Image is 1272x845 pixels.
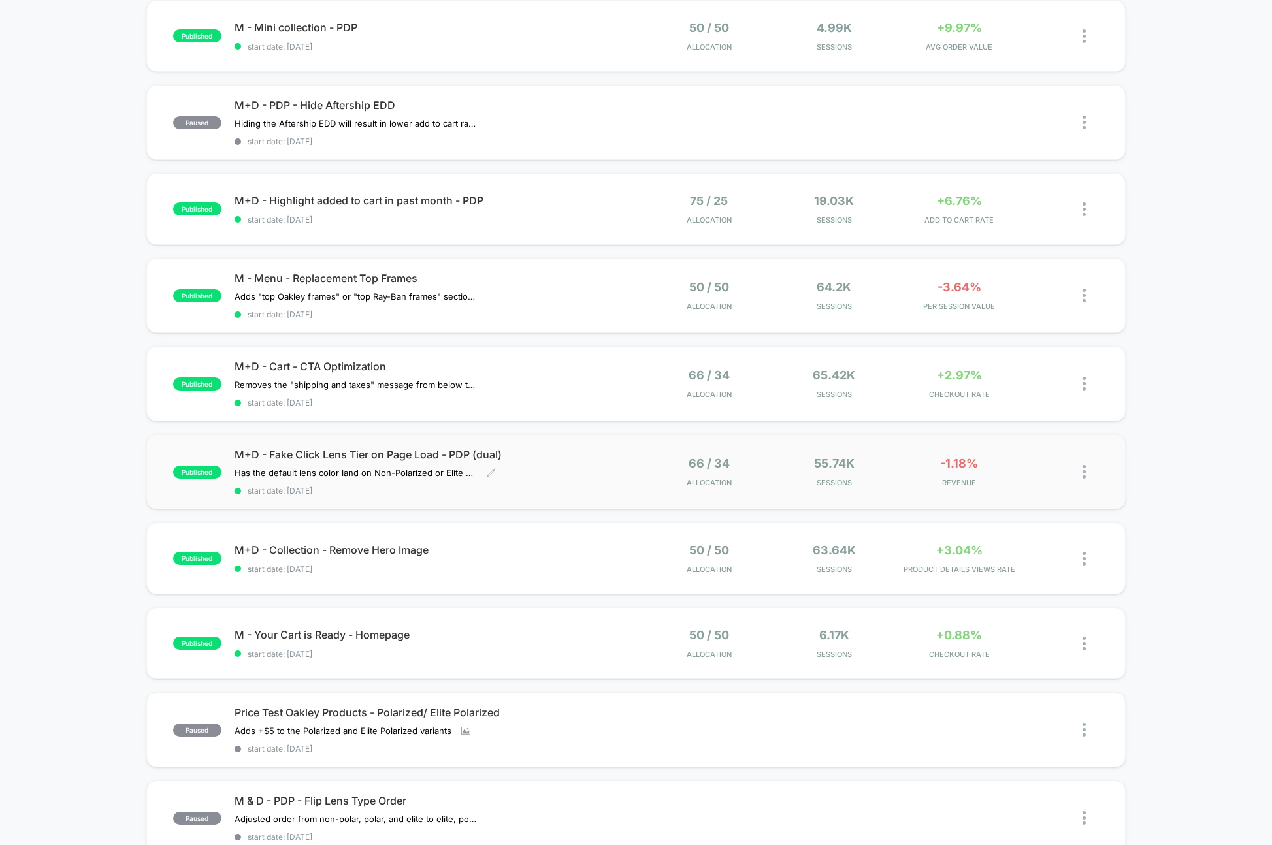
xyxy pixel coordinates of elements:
span: Sessions [775,390,894,399]
span: start date: [DATE] [235,564,636,574]
span: start date: [DATE] [235,136,636,146]
span: +3.04% [936,543,983,557]
span: Adds "top Oakley frames" or "top Ray-Ban frames" section to replacement lenses for Oakley and Ray... [235,291,477,302]
span: start date: [DATE] [235,310,636,319]
span: Allocation [687,42,732,52]
img: close [1083,811,1086,825]
span: 50 / 50 [689,543,729,557]
img: close [1083,465,1086,479]
span: M & D - PDP - Flip Lens Type Order [235,794,636,807]
span: Adjusted order from non-polar, polar, and elite to elite, polar, and non-polar in variant [235,814,477,824]
span: 55.74k [814,456,855,470]
span: paused [173,116,221,129]
span: +6.76% [937,194,982,208]
img: close [1083,29,1086,43]
span: +0.88% [936,628,982,642]
span: published [173,637,221,650]
span: Allocation [687,650,732,659]
span: M+D - Highlight added to cart in past month - PDP [235,194,636,207]
span: M - Mini collection - PDP [235,21,636,34]
span: CHECKOUT RATE [900,390,1019,399]
span: paused [173,812,221,825]
img: close [1083,289,1086,302]
span: published [173,377,221,391]
span: published [173,552,221,565]
span: start date: [DATE] [235,486,636,496]
span: Allocation [687,565,732,574]
img: close [1083,202,1086,216]
img: close [1083,377,1086,391]
span: M - Your Cart is Ready - Homepage [235,628,636,641]
span: 66 / 34 [689,456,730,470]
span: published [173,29,221,42]
span: 64.2k [817,280,851,294]
span: paused [173,724,221,737]
span: 75 / 25 [690,194,728,208]
span: Sessions [775,42,894,52]
span: M+D - Cart - CTA Optimization [235,360,636,373]
span: published [173,466,221,479]
span: CHECKOUT RATE [900,650,1019,659]
span: Sessions [775,215,894,225]
img: close [1083,116,1086,129]
span: start date: [DATE] [235,832,636,842]
span: 4.99k [817,21,852,35]
span: Allocation [687,390,732,399]
span: start date: [DATE] [235,215,636,225]
span: M+D - PDP - Hide Aftership EDD [235,99,636,112]
span: Sessions [775,650,894,659]
span: 50 / 50 [689,21,729,35]
img: close [1083,637,1086,650]
span: 63.64k [813,543,856,557]
span: PER SESSION VALUE [900,302,1019,311]
span: Adds +$5 to the Polarized and Elite Polarized variants [235,725,451,736]
span: start date: [DATE] [235,398,636,407]
span: Allocation [687,302,732,311]
span: start date: [DATE] [235,649,636,659]
span: +9.97% [937,21,982,35]
span: 50 / 50 [689,628,729,642]
span: 65.42k [813,368,855,382]
span: start date: [DATE] [235,42,636,52]
span: Has the default lens color land on Non-Polarized or Elite Polarized to see if that performs bette... [235,468,477,478]
span: published [173,202,221,215]
span: ADD TO CART RATE [900,215,1019,225]
span: Hiding the Aftership EDD will result in lower add to cart rate and conversion rate [235,118,477,129]
span: Allocation [687,478,732,487]
span: M+D - Collection - Remove Hero Image [235,543,636,556]
span: 19.03k [814,194,854,208]
span: 6.17k [819,628,849,642]
span: -1.18% [940,456,978,470]
span: PRODUCT DETAILS VIEWS RATE [900,565,1019,574]
span: 66 / 34 [689,368,730,382]
span: Sessions [775,565,894,574]
span: Allocation [687,215,732,225]
span: -3.64% [938,280,981,294]
span: 50 / 50 [689,280,729,294]
span: Sessions [775,302,894,311]
span: Price Test Oakley Products - Polarized/ Elite Polarized [235,706,636,719]
span: REVENUE [900,478,1019,487]
span: Sessions [775,478,894,487]
span: M - Menu - Replacement Top Frames [235,272,636,285]
span: AVG ORDER VALUE [900,42,1019,52]
span: Removes the "shipping and taxes" message from below the CTA and replaces it with message about re... [235,379,477,390]
span: M+D - Fake Click Lens Tier on Page Load - PDP (dual) [235,448,636,461]
span: published [173,289,221,302]
img: close [1083,552,1086,566]
span: +2.97% [937,368,982,382]
span: start date: [DATE] [235,744,636,754]
img: close [1083,723,1086,737]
